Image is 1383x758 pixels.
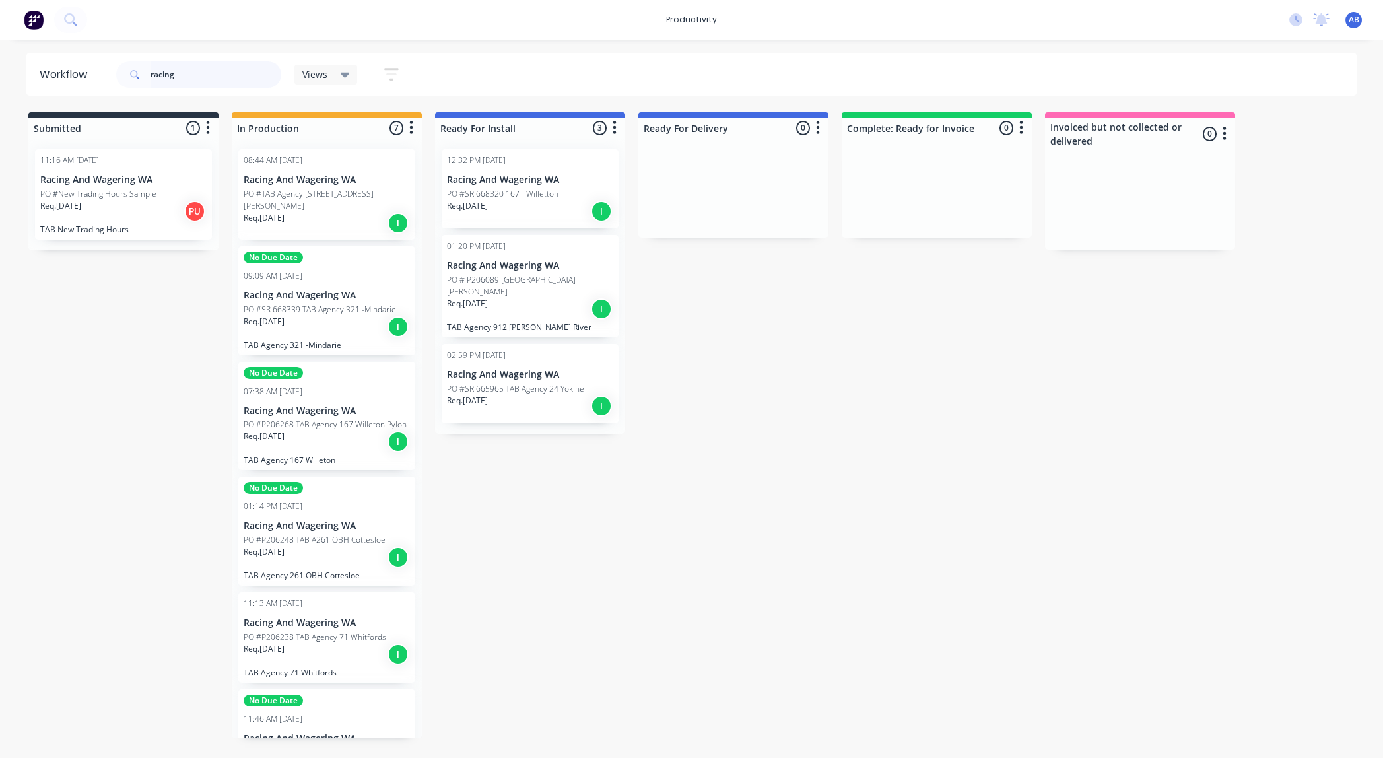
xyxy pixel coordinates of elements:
p: TAB Agency 261 OBH Cottesloe [244,570,410,580]
div: No Due Date07:38 AM [DATE]Racing And Wagering WAPO #P206268 TAB Agency 167 Willeton PylonReq.[DAT... [238,362,415,471]
p: Racing And Wagering WA [244,520,410,532]
div: productivity [659,10,724,30]
p: TAB New Trading Hours [40,224,207,234]
p: Req. [DATE] [447,298,488,310]
div: 01:20 PM [DATE] [447,240,506,252]
p: Req. [DATE] [447,200,488,212]
p: Racing And Wagering WA [40,174,207,186]
p: Racing And Wagering WA [244,617,410,629]
p: Req. [DATE] [244,212,285,224]
div: 08:44 AM [DATE] [244,155,302,166]
div: I [591,298,612,320]
div: I [591,201,612,222]
span: Views [302,67,327,81]
div: No Due Date09:09 AM [DATE]Racing And Wagering WAPO #SR 668339 TAB Agency 321 -MindarieReq.[DATE]I... [238,246,415,355]
p: Racing And Wagering WA [447,174,613,186]
p: TAB Agency 912 [PERSON_NAME] River [447,322,613,332]
p: PO #TAB Agency [STREET_ADDRESS][PERSON_NAME] [244,188,410,212]
p: PO #P206268 TAB Agency 167 Willeton Pylon [244,419,407,431]
p: TAB Agency 167 Willeton [244,455,410,465]
p: PO #P206238 TAB Agency 71 Whitfords [244,631,386,643]
div: 02:59 PM [DATE] [447,349,506,361]
div: 11:13 AM [DATE] [244,598,302,609]
p: Racing And Wagering WA [244,174,410,186]
div: 02:59 PM [DATE]Racing And Wagering WAPO #SR 665965 TAB Agency 24 YokineReq.[DATE]I [442,344,619,423]
p: PO # P206089 [GEOGRAPHIC_DATA][PERSON_NAME] [447,274,613,298]
div: 08:44 AM [DATE]Racing And Wagering WAPO #TAB Agency [STREET_ADDRESS][PERSON_NAME]Req.[DATE]I [238,149,415,240]
div: No Due Date [244,367,303,379]
div: 01:20 PM [DATE]Racing And Wagering WAPO # P206089 [GEOGRAPHIC_DATA][PERSON_NAME]Req.[DATE]ITAB Ag... [442,235,619,337]
p: Req. [DATE] [447,395,488,407]
span: AB [1349,14,1359,26]
p: Req. [DATE] [244,316,285,327]
p: Racing And Wagering WA [244,290,410,301]
div: No Due Date [244,695,303,706]
div: 11:16 AM [DATE] [40,155,99,166]
p: PO #New Trading Hours Sample [40,188,156,200]
div: I [388,316,409,337]
p: Racing And Wagering WA [447,369,613,380]
p: PO #SR 668339 TAB Agency 321 -Mindarie [244,304,396,316]
div: No Due Date [244,252,303,263]
div: No Due Date01:14 PM [DATE]Racing And Wagering WAPO #P206248 TAB A261 OBH CottesloeReq.[DATE]ITAB ... [238,477,415,586]
p: PO #P206248 TAB A261 OBH Cottesloe [244,534,386,546]
p: Racing And Wagering WA [244,733,410,744]
p: Req. [DATE] [40,200,81,212]
div: I [388,431,409,452]
div: 11:46 AM [DATE] [244,713,302,725]
div: 11:16 AM [DATE]Racing And Wagering WAPO #New Trading Hours SampleReq.[DATE]PUTAB New Trading Hours [35,149,212,240]
p: TAB Agency 71 Whitfords [244,668,410,677]
p: Req. [DATE] [244,643,285,655]
div: No Due Date [244,482,303,494]
p: Racing And Wagering WA [447,260,613,271]
p: Req. [DATE] [244,431,285,442]
div: I [591,396,612,417]
div: 07:38 AM [DATE] [244,386,302,397]
p: Racing And Wagering WA [244,405,410,417]
img: Factory [24,10,44,30]
div: 12:32 PM [DATE] [447,155,506,166]
div: 12:32 PM [DATE]Racing And Wagering WAPO #SR 668320 167 - WillettonReq.[DATE]I [442,149,619,228]
p: PO #SR 665965 TAB Agency 24 Yokine [447,383,584,395]
div: 01:14 PM [DATE] [244,500,302,512]
div: PU [184,201,205,222]
div: I [388,644,409,665]
div: Workflow [40,67,94,83]
div: 09:09 AM [DATE] [244,270,302,282]
input: Search for orders... [151,61,281,88]
div: I [388,547,409,568]
p: TAB Agency 321 -Mindarie [244,340,410,350]
p: Req. [DATE] [244,546,285,558]
p: PO #SR 668320 167 - Willetton [447,188,558,200]
div: 11:13 AM [DATE]Racing And Wagering WAPO #P206238 TAB Agency 71 WhitfordsReq.[DATE]ITAB Agency 71 ... [238,592,415,683]
div: I [388,213,409,234]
